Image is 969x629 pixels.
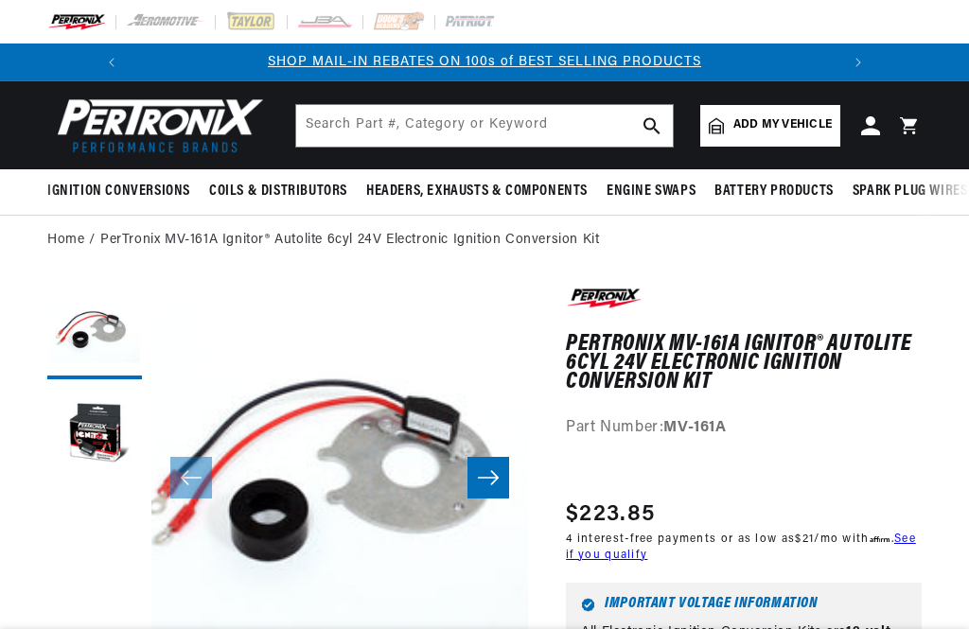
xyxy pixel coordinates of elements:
div: Part Number: [566,416,922,441]
span: $21 [795,533,814,545]
h1: PerTronix MV-161A Ignitor® Autolite 6cyl 24V Electronic Ignition Conversion Kit [566,335,922,393]
span: Coils & Distributors [209,182,347,201]
summary: Coils & Distributors [200,169,357,214]
div: 1 of 2 [131,52,839,73]
h6: Important Voltage Information [581,598,907,612]
button: Load image 2 in gallery view [47,389,142,483]
summary: Ignition Conversions [47,169,200,214]
button: Load image 1 in gallery view [47,285,142,379]
input: Search Part #, Category or Keyword [296,105,673,147]
img: Pertronix [47,93,265,158]
summary: Headers, Exhausts & Components [357,169,597,214]
a: Home [47,230,84,251]
button: Slide right [467,457,509,498]
summary: Battery Products [705,169,843,214]
strong: MV-161A [663,420,726,435]
nav: breadcrumbs [47,230,922,251]
span: Add my vehicle [733,116,832,134]
span: Ignition Conversions [47,182,190,201]
a: See if you qualify - Learn more about Affirm Financing (opens in modal) [566,533,916,561]
a: PerTronix MV-161A Ignitor® Autolite 6cyl 24V Electronic Ignition Conversion Kit [100,230,599,251]
a: Add my vehicle [700,105,840,147]
button: search button [631,105,673,147]
span: Engine Swaps [607,182,696,201]
div: Announcement [131,52,839,73]
span: $223.85 [566,498,655,532]
span: Spark Plug Wires [853,182,968,201]
a: SHOP MAIL-IN REBATES ON 100s of BEST SELLING PRODUCTS [268,55,701,69]
span: Headers, Exhausts & Components [366,182,588,201]
summary: Engine Swaps [597,169,705,214]
button: Translation missing: en.sections.announcements.next_announcement [839,44,877,81]
button: Translation missing: en.sections.announcements.previous_announcement [93,44,131,81]
span: Affirm [870,533,891,543]
button: Slide left [170,457,212,498]
span: Battery Products [714,182,834,201]
p: 4 interest-free payments or as low as /mo with . [566,532,922,564]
